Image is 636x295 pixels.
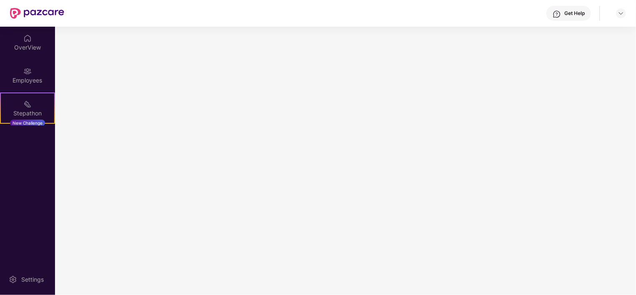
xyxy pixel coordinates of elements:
[553,10,561,18] img: svg+xml;base64,PHN2ZyBpZD0iSGVscC0zMngzMiIgeG1sbnM9Imh0dHA6Ly93d3cudzMub3JnLzIwMDAvc3ZnIiB3aWR0aD...
[10,120,45,126] div: New Challenge
[9,275,17,284] img: svg+xml;base64,PHN2ZyBpZD0iU2V0dGluZy0yMHgyMCIgeG1sbnM9Imh0dHA6Ly93d3cudzMub3JnLzIwMDAvc3ZnIiB3aW...
[23,100,32,108] img: svg+xml;base64,PHN2ZyB4bWxucz0iaHR0cDovL3d3dy53My5vcmcvMjAwMC9zdmciIHdpZHRoPSIyMSIgaGVpZ2h0PSIyMC...
[618,10,624,17] img: svg+xml;base64,PHN2ZyBpZD0iRHJvcGRvd24tMzJ4MzIiIHhtbG5zPSJodHRwOi8vd3d3LnczLm9yZy8yMDAwL3N2ZyIgd2...
[10,8,64,19] img: New Pazcare Logo
[564,10,585,17] div: Get Help
[19,275,46,284] div: Settings
[23,67,32,75] img: svg+xml;base64,PHN2ZyBpZD0iRW1wbG95ZWVzIiB4bWxucz0iaHR0cDovL3d3dy53My5vcmcvMjAwMC9zdmciIHdpZHRoPS...
[23,34,32,42] img: svg+xml;base64,PHN2ZyBpZD0iSG9tZSIgeG1sbnM9Imh0dHA6Ly93d3cudzMub3JnLzIwMDAvc3ZnIiB3aWR0aD0iMjAiIG...
[1,109,54,117] div: Stepathon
